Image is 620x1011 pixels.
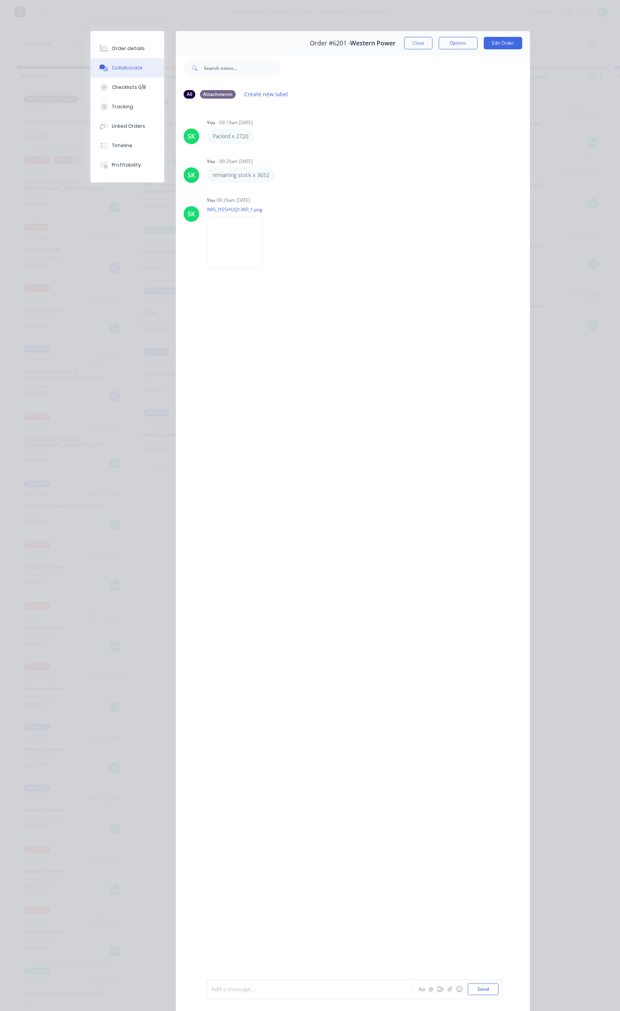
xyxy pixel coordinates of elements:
button: Collaborate [90,58,164,78]
div: You [207,158,215,165]
input: Search notes... [204,60,281,76]
p: remaining stock x 3652 [213,171,269,179]
button: Aa [417,985,427,994]
div: All [184,90,195,99]
div: You [207,119,215,126]
button: Close [404,37,432,49]
button: Profitability [90,155,164,175]
div: Checklists 0/8 [112,84,146,91]
p: IMG_IYESHUQ13KP_1.png [207,206,271,213]
button: Linked Orders [90,116,164,136]
div: - 09:19am [DATE] [217,119,253,126]
div: SK [188,209,195,219]
button: Edit Order [484,37,522,49]
div: Profitability [112,162,141,168]
div: Timeline [112,142,132,149]
button: Create new label [240,89,292,99]
button: Timeline [90,136,164,155]
div: Order details [112,45,145,52]
div: Tracking [112,103,133,110]
div: SK [188,132,195,141]
span: Order #6201 - [310,40,350,47]
button: ☺ [455,985,464,994]
div: Attachments [200,90,236,99]
div: - 09:20am [DATE] [217,158,253,165]
div: Linked Orders [112,123,145,130]
button: Tracking [90,97,164,116]
button: @ [427,985,436,994]
div: 09:29am [DATE] [217,197,250,204]
button: Checklists 0/8 [90,78,164,97]
button: Options [439,37,478,49]
button: Send [468,983,498,995]
button: Order details [90,39,164,58]
p: Packed x 2720 [213,132,248,140]
span: Western Power [350,40,396,47]
div: Collaborate [112,64,142,71]
div: SK [188,170,195,180]
div: You [207,197,215,204]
